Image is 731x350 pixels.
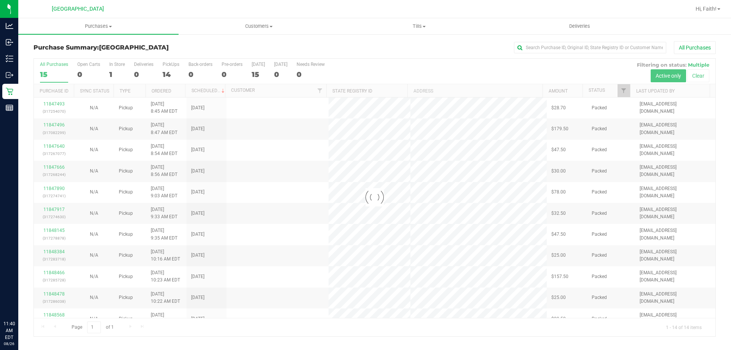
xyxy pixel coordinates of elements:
[3,341,15,347] p: 08/26
[6,55,13,62] inline-svg: Inventory
[3,320,15,341] p: 11:40 AM EDT
[6,88,13,95] inline-svg: Retail
[8,289,30,312] iframe: Resource center
[339,18,499,34] a: Tills
[339,23,499,30] span: Tills
[6,71,13,79] inline-svg: Outbound
[18,18,179,34] a: Purchases
[514,42,666,53] input: Search Purchase ID, Original ID, State Registry ID or Customer Name...
[18,23,179,30] span: Purchases
[6,22,13,30] inline-svg: Analytics
[500,18,660,34] a: Deliveries
[179,18,339,34] a: Customers
[34,44,261,51] h3: Purchase Summary:
[179,23,338,30] span: Customers
[52,6,104,12] span: [GEOGRAPHIC_DATA]
[6,38,13,46] inline-svg: Inbound
[99,44,169,51] span: [GEOGRAPHIC_DATA]
[559,23,600,30] span: Deliveries
[696,6,717,12] span: Hi, Faith!
[674,41,716,54] button: All Purchases
[6,104,13,112] inline-svg: Reports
